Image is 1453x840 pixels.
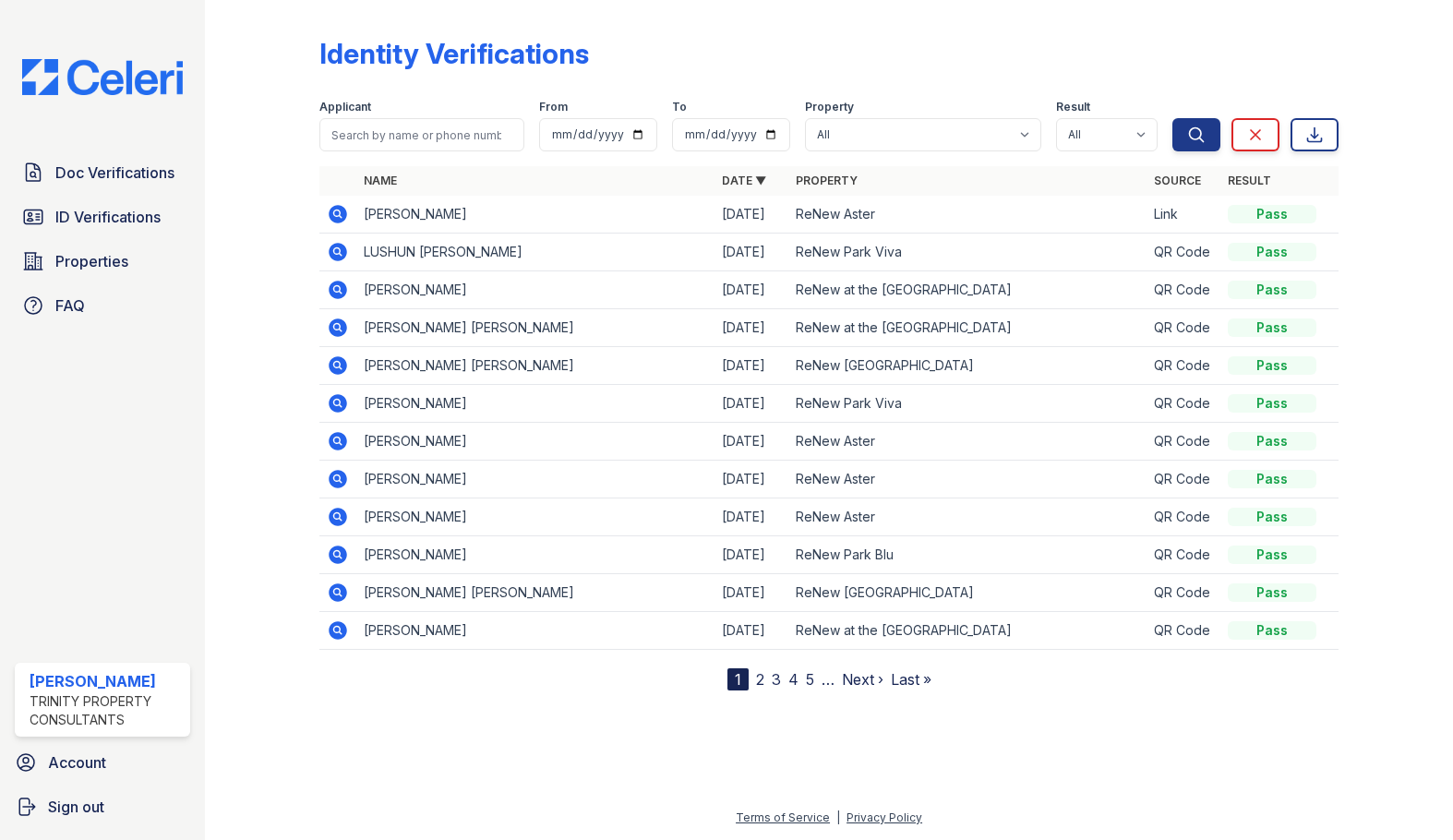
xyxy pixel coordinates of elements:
[714,309,788,347] td: [DATE]
[1228,243,1316,261] div: Pass
[48,796,104,818] span: Sign out
[356,385,714,423] td: [PERSON_NAME]
[1228,508,1316,526] div: Pass
[1228,546,1316,564] div: Pass
[714,271,788,309] td: [DATE]
[1147,536,1220,574] td: QR Code
[847,810,922,824] a: Privacy Policy
[30,670,183,692] div: [PERSON_NAME]
[15,154,190,191] a: Doc Verifications
[356,574,714,612] td: [PERSON_NAME] [PERSON_NAME]
[356,612,714,650] td: [PERSON_NAME]
[772,670,781,689] a: 3
[539,100,568,114] label: From
[714,385,788,423] td: [DATE]
[1228,318,1316,337] div: Pass
[788,536,1147,574] td: ReNew Park Blu
[55,206,161,228] span: ID Verifications
[356,461,714,498] td: [PERSON_NAME]
[356,423,714,461] td: [PERSON_NAME]
[788,423,1147,461] td: ReNew Aster
[1228,583,1316,602] div: Pass
[1147,574,1220,612] td: QR Code
[1228,205,1316,223] div: Pass
[1147,309,1220,347] td: QR Code
[1228,470,1316,488] div: Pass
[55,250,128,272] span: Properties
[736,810,830,824] a: Terms of Service
[7,744,198,781] a: Account
[7,788,198,825] a: Sign out
[1147,423,1220,461] td: QR Code
[714,574,788,612] td: [DATE]
[15,287,190,324] a: FAQ
[356,196,714,234] td: [PERSON_NAME]
[722,174,766,187] a: Date ▼
[891,670,931,689] a: Last »
[1056,100,1090,114] label: Result
[714,347,788,385] td: [DATE]
[788,498,1147,536] td: ReNew Aster
[1147,234,1220,271] td: QR Code
[836,810,840,824] div: |
[356,347,714,385] td: [PERSON_NAME] [PERSON_NAME]
[356,536,714,574] td: [PERSON_NAME]
[1228,174,1271,187] a: Result
[55,162,174,184] span: Doc Verifications
[48,751,106,774] span: Account
[788,612,1147,650] td: ReNew at the [GEOGRAPHIC_DATA]
[1228,394,1316,413] div: Pass
[788,271,1147,309] td: ReNew at the [GEOGRAPHIC_DATA]
[15,198,190,235] a: ID Verifications
[1228,621,1316,640] div: Pass
[714,423,788,461] td: [DATE]
[356,234,714,271] td: LUSHUN [PERSON_NAME]
[356,271,714,309] td: [PERSON_NAME]
[756,670,764,689] a: 2
[1147,271,1220,309] td: QR Code
[672,100,687,114] label: To
[1147,347,1220,385] td: QR Code
[842,670,883,689] a: Next ›
[1147,196,1220,234] td: Link
[788,670,799,689] a: 4
[788,574,1147,612] td: ReNew [GEOGRAPHIC_DATA]
[796,174,858,187] a: Property
[714,234,788,271] td: [DATE]
[788,347,1147,385] td: ReNew [GEOGRAPHIC_DATA]
[30,692,183,729] div: Trinity Property Consultants
[15,243,190,280] a: Properties
[714,461,788,498] td: [DATE]
[356,498,714,536] td: [PERSON_NAME]
[1228,281,1316,299] div: Pass
[319,118,524,151] input: Search by name or phone number
[1228,356,1316,375] div: Pass
[788,461,1147,498] td: ReNew Aster
[788,385,1147,423] td: ReNew Park Viva
[1147,612,1220,650] td: QR Code
[788,196,1147,234] td: ReNew Aster
[1147,461,1220,498] td: QR Code
[55,294,85,317] span: FAQ
[714,612,788,650] td: [DATE]
[1147,498,1220,536] td: QR Code
[822,668,835,690] span: …
[788,309,1147,347] td: ReNew at the [GEOGRAPHIC_DATA]
[714,536,788,574] td: [DATE]
[714,196,788,234] td: [DATE]
[364,174,397,187] a: Name
[788,234,1147,271] td: ReNew Park Viva
[1154,174,1201,187] a: Source
[714,498,788,536] td: [DATE]
[356,309,714,347] td: [PERSON_NAME] [PERSON_NAME]
[1228,432,1316,450] div: Pass
[727,668,749,690] div: 1
[319,37,589,70] div: Identity Verifications
[319,100,371,114] label: Applicant
[805,100,854,114] label: Property
[806,670,814,689] a: 5
[7,59,198,95] img: CE_Logo_Blue-a8612792a0a2168367f1c8372b55b34899dd931a85d93a1a3d3e32e68fde9ad4.png
[1147,385,1220,423] td: QR Code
